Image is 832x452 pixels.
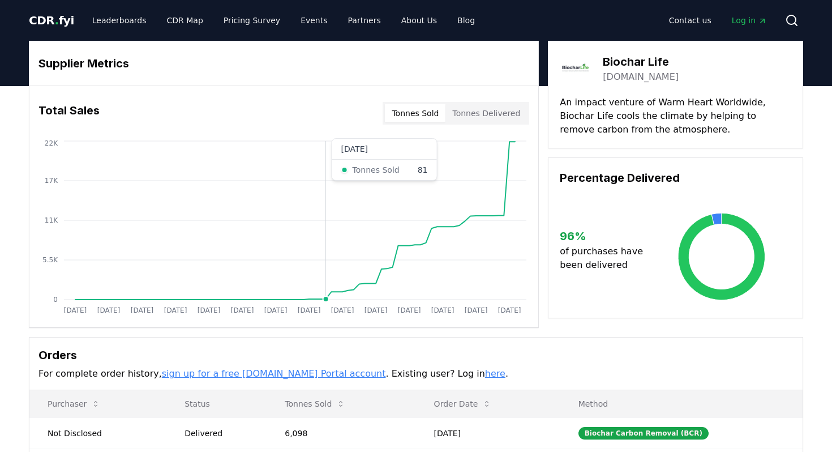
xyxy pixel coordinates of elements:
[267,417,415,449] td: 6,098
[97,306,121,314] tspan: [DATE]
[53,296,58,304] tspan: 0
[29,417,166,449] td: Not Disclosed
[485,368,505,379] a: here
[185,428,258,439] div: Delivered
[231,306,254,314] tspan: [DATE]
[603,53,679,70] h3: Biochar Life
[264,306,288,314] tspan: [DATE]
[291,10,336,31] a: Events
[732,15,767,26] span: Log in
[569,398,794,410] p: Method
[392,10,446,31] a: About Us
[29,14,74,27] span: CDR fyi
[45,177,58,185] tspan: 17K
[38,55,529,72] h3: Supplier Metrics
[560,245,652,272] p: of purchases have been delivered
[498,306,521,314] tspan: [DATE]
[42,256,58,264] tspan: 5.5K
[64,306,87,314] tspan: [DATE]
[198,306,221,314] tspan: [DATE]
[660,10,721,31] a: Contact us
[131,306,154,314] tspan: [DATE]
[164,306,187,314] tspan: [DATE]
[398,306,421,314] tspan: [DATE]
[38,367,794,381] p: For complete order history, . Existing user? Log in .
[298,306,321,314] tspan: [DATE]
[331,306,354,314] tspan: [DATE]
[465,306,488,314] tspan: [DATE]
[83,10,156,31] a: Leaderboards
[445,104,527,122] button: Tonnes Delivered
[83,10,484,31] nav: Main
[560,96,791,137] p: An impact venture of Warm Heart Worldwide, Biochar Life cools the climate by helping to remove ca...
[38,347,794,364] h3: Orders
[578,427,709,440] div: Biochar Carbon Removal (BCR)
[660,10,776,31] nav: Main
[55,14,59,27] span: .
[385,104,445,122] button: Tonnes Sold
[560,169,791,186] h3: Percentage Delivered
[38,393,109,415] button: Purchaser
[425,393,501,415] button: Order Date
[416,417,560,449] td: [DATE]
[29,12,74,28] a: CDR.fyi
[364,306,388,314] tspan: [DATE]
[162,368,386,379] a: sign up for a free [DOMAIN_NAME] Portal account
[276,393,354,415] button: Tonnes Sold
[560,228,652,245] h3: 96 %
[339,10,390,31] a: Partners
[158,10,212,31] a: CDR Map
[560,53,591,84] img: Biochar Life-logo
[45,139,58,147] tspan: 22K
[431,306,454,314] tspan: [DATE]
[215,10,289,31] a: Pricing Survey
[723,10,776,31] a: Log in
[603,70,679,84] a: [DOMAIN_NAME]
[45,216,58,224] tspan: 11K
[448,10,484,31] a: Blog
[175,398,258,410] p: Status
[38,102,100,125] h3: Total Sales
